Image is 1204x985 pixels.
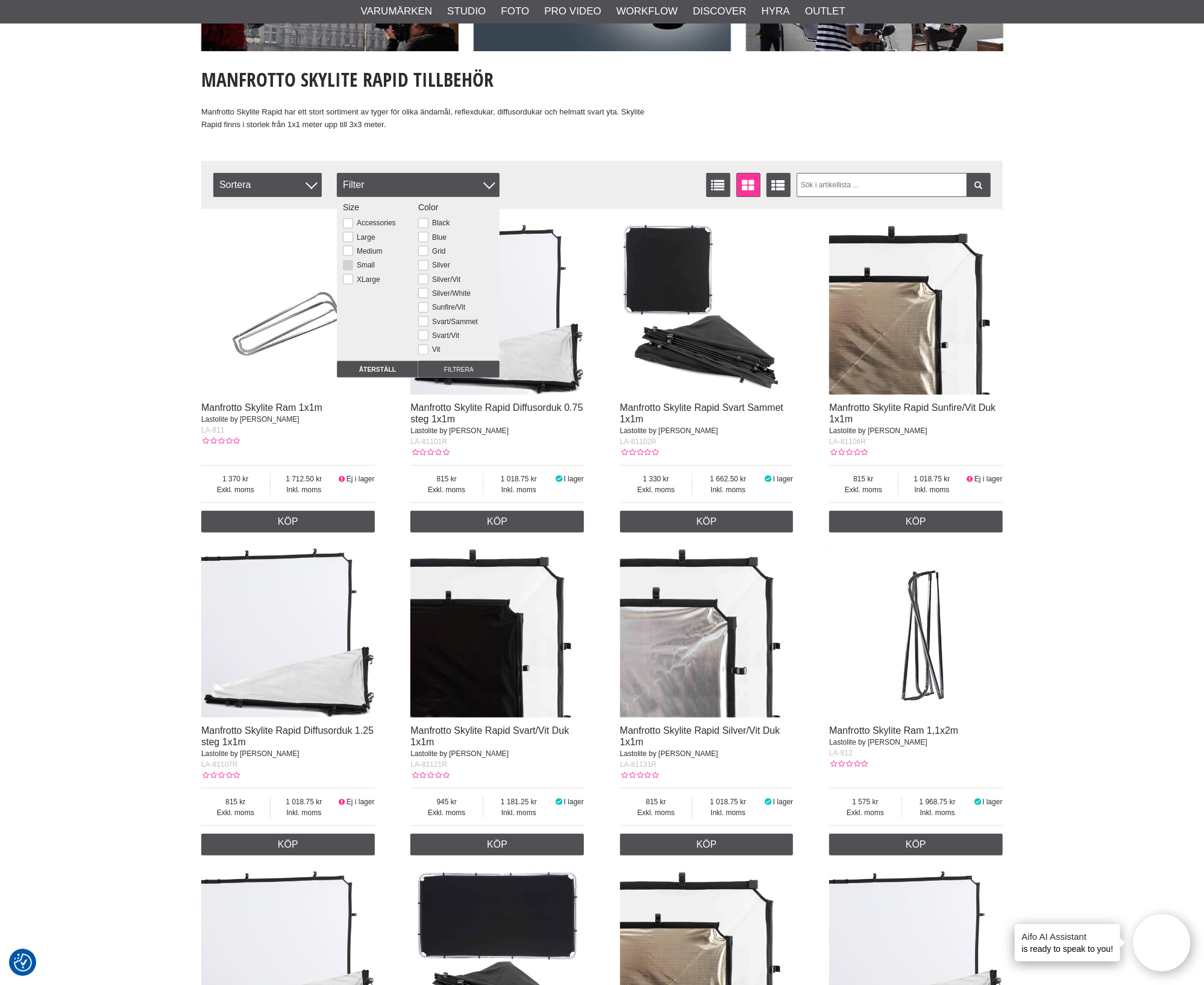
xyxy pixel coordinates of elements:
img: Manfrotto Skylite Rapid Sunfire/Vit Duk 1x1m [829,221,1003,395]
a: Workflow [616,4,678,19]
span: 1 018.75 [483,474,554,484]
label: Accessories [353,219,396,227]
span: Lastolite by [PERSON_NAME] [201,415,299,424]
a: Manfrotto Skylite Rapid Diffusorduk 0.75 steg 1x1m [410,402,583,424]
span: Ej i lager [346,798,375,806]
a: Köp [620,834,794,855]
span: Inkl. moms [898,484,966,495]
a: Utökad listvisning [767,173,791,197]
label: Sunfire/Vit [428,303,465,311]
button: Samtyckesinställningar [14,952,32,974]
i: I lager [763,475,773,483]
span: Lastolite by [PERSON_NAME] [620,749,718,758]
span: LA-811 [201,426,225,434]
span: 945 [410,796,483,807]
span: Lastolite by [PERSON_NAME] [620,427,718,435]
a: Köp [410,511,584,533]
a: Köp [201,834,375,855]
img: Manfrotto Skylite Ram 1,1x2m [829,545,1003,718]
i: Ej i lager [337,798,346,806]
p: Manfrotto Skylite Rapid har ett stort sortiment av tyger för olika ändamål, reflexdukar, diffusor... [201,106,664,131]
span: Exkl. moms [829,484,898,495]
span: 815 [201,796,270,807]
span: Exkl. moms [829,807,901,818]
div: Kundbetyg: 0 [201,436,240,446]
span: Inkl. moms [271,484,338,495]
a: Discover [693,4,747,19]
div: Kundbetyg: 0 [620,447,659,458]
input: Filtrera [418,361,500,378]
span: 815 [620,796,692,807]
span: Lastolite by [PERSON_NAME] [410,427,509,435]
img: Revisit consent button [14,954,32,972]
a: Köp [201,511,375,533]
div: Kundbetyg: 0 [620,770,659,781]
span: 1 018.75 [692,796,763,807]
span: Lastolite by [PERSON_NAME] [829,738,927,746]
span: Inkl. moms [692,484,763,495]
i: Ej i lager [337,475,346,483]
span: Size [343,202,359,212]
span: Exkl. moms [410,807,483,818]
img: Manfrotto Skylite Rapid Svart Sammet 1x1m [620,221,794,395]
a: Köp [829,834,1003,855]
span: 1 018.75 [271,796,338,807]
span: Inkl. moms [902,807,973,818]
label: Grid [428,247,446,255]
a: Manfrotto Skylite Rapid Sunfire/Vit Duk 1x1m [829,402,995,424]
span: LA-81102R [620,437,657,446]
input: Sök i artikellista ... [797,173,991,197]
label: Small [353,261,375,269]
a: Köp [410,834,584,855]
span: 1 662.50 [692,474,763,484]
span: I lager [564,475,584,483]
span: I lager [564,798,584,806]
a: Listvisning [706,173,730,197]
a: Manfrotto Skylite Rapid Diffusorduk 1.25 steg 1x1m [201,725,374,747]
img: Manfrotto Skylite Ram 1x1m [201,221,375,395]
span: 1 370 [201,474,270,484]
span: 1 018.75 [898,474,966,484]
a: Manfrotto Skylite Rapid Silver/Vit Duk 1x1m [620,725,780,747]
a: Köp [829,511,1003,533]
div: Kundbetyg: 0 [410,447,449,458]
label: XLarge [353,275,380,284]
label: Blue [428,233,447,242]
span: Inkl. moms [483,484,554,495]
i: Ej i lager [965,475,974,483]
a: Manfrotto Skylite Rapid Svart Sammet 1x1m [620,402,783,424]
label: Svart/Vit [428,331,459,340]
i: I lager [554,798,564,806]
div: Kundbetyg: 0 [201,770,240,781]
a: Outlet [805,4,845,19]
a: Pro Video [544,4,601,19]
span: 1 712.50 [271,474,338,484]
span: Exkl. moms [201,484,270,495]
label: Vit [428,345,441,354]
span: LA-81121R [410,760,447,769]
span: LA-81131R [620,760,657,769]
span: Color [418,202,438,212]
span: I lager [982,798,1002,806]
label: Large [353,233,375,242]
label: Silver/White [428,289,471,298]
div: Filter [337,173,500,197]
span: Exkl. moms [620,484,692,495]
label: Black [428,219,450,227]
img: Manfrotto Skylite Rapid Silver/Vit Duk 1x1m [620,545,794,718]
span: Inkl. moms [483,807,554,818]
span: Lastolite by [PERSON_NAME] [201,749,299,758]
a: Hyra [762,4,790,19]
span: 1 330 [620,474,692,484]
div: Kundbetyg: 0 [829,758,868,769]
span: LA-812 [829,749,853,757]
img: Manfrotto Skylite Rapid Svart/Vit Duk 1x1m [410,545,584,718]
span: LA-81101R [410,437,447,446]
a: Varumärken [361,4,433,19]
a: Manfrotto Skylite Ram 1,1x2m [829,725,958,736]
label: Silver/Vit [428,275,460,284]
span: 1 181.25 [483,796,554,807]
span: 815 [410,474,483,484]
div: is ready to speak to you! [1015,924,1121,962]
i: I lager [763,798,773,806]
